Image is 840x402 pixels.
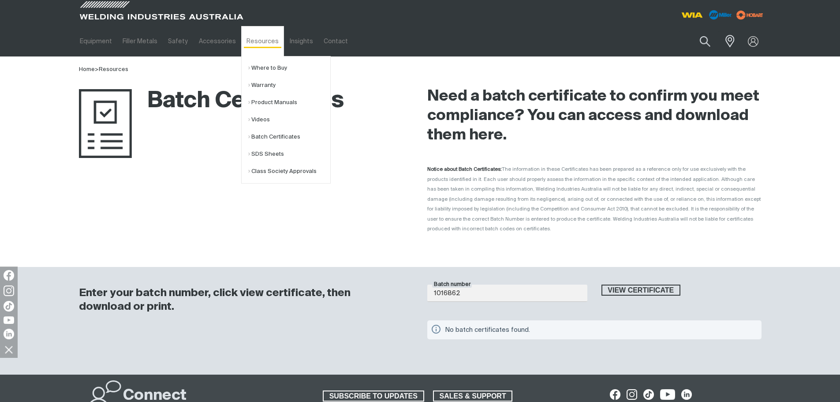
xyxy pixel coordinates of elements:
[679,31,720,52] input: Product name or item number...
[4,286,14,296] img: Instagram
[4,316,14,324] img: YouTube
[427,167,761,231] span: The information in these Certificates has been prepared as a reference only for use exclusively w...
[75,26,117,56] a: Equipment
[4,301,14,312] img: TikTok
[99,67,128,72] a: Resources
[163,26,193,56] a: Safety
[4,329,14,339] img: LinkedIn
[445,324,751,336] div: No batch certificates found.
[427,167,502,172] strong: Notice about Batch Certificates:
[117,26,163,56] a: Filler Metals
[75,26,593,56] nav: Main
[690,31,720,52] button: Search products
[248,111,330,128] a: Videos
[1,342,16,357] img: hide socials
[248,128,330,146] a: Batch Certificates
[734,8,766,22] img: miller
[248,94,330,111] a: Product Manuals
[284,26,318,56] a: Insights
[4,270,14,281] img: Facebook
[248,60,330,77] a: Where to Buy
[427,87,762,145] h2: Need a batch certificate to confirm you meet compliance? You can access and download them here.
[241,56,331,184] ul: Resources Submenu
[241,26,284,56] a: Resources
[248,146,330,163] a: SDS Sheets
[601,285,681,296] button: View certificate
[434,391,512,402] span: SALES & SUPPORT
[433,391,513,402] a: SALES & SUPPORT
[323,391,424,402] a: SUBSCRIBE TO UPDATES
[318,26,353,56] a: Contact
[194,26,241,56] a: Accessories
[79,286,404,314] h3: Enter your batch number, click view certificate, then download or print.
[248,163,330,180] a: Class Society Approvals
[95,67,99,72] span: >
[324,391,423,402] span: SUBSCRIBE TO UPDATES
[602,285,680,296] span: View certificate
[248,77,330,94] a: Warranty
[79,87,344,116] h1: Batch Certificates
[79,67,95,72] a: Home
